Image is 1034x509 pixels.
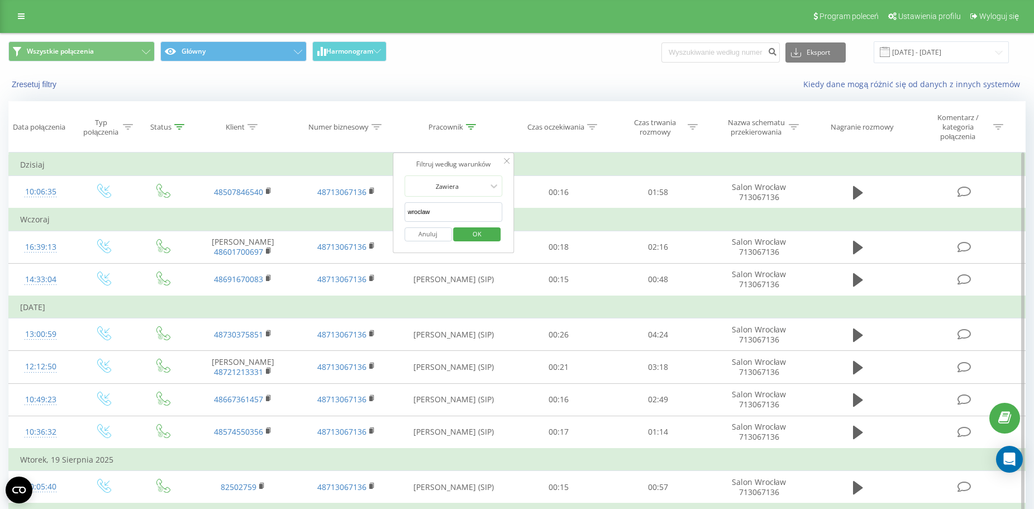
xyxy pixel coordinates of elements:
[527,122,584,132] div: Czas oczekiwania
[20,269,61,291] div: 14:33:04
[20,324,61,345] div: 13:00:59
[317,426,366,437] a: 48713067136
[608,471,708,504] td: 00:57
[608,318,708,351] td: 04:24
[317,187,366,197] a: 48713067136
[317,361,366,372] a: 48713067136
[398,416,509,449] td: [PERSON_NAME] (SIP)
[20,476,61,498] div: 10:05:40
[726,118,786,137] div: Nazwa schematu przekierowania
[608,231,708,263] td: 02:16
[898,12,961,21] span: Ustawienia profilu
[707,383,811,416] td: Salon Wrocław 713067136
[509,318,608,351] td: 00:26
[20,356,61,378] div: 12:12:50
[509,176,608,209] td: 00:16
[509,263,608,296] td: 00:15
[214,274,263,284] a: 48691670083
[6,477,32,503] button: Open CMP widget
[82,118,120,137] div: Typ połączenia
[326,47,373,55] span: Harmonogram
[608,263,708,296] td: 00:48
[996,446,1023,473] div: Open Intercom Messenger
[191,351,294,383] td: [PERSON_NAME]
[707,176,811,209] td: Salon Wrocław 713067136
[8,41,155,61] button: Wszystkie połączenia
[214,394,263,405] a: 48667361457
[461,225,493,242] span: OK
[20,421,61,443] div: 10:36:32
[9,449,1026,471] td: Wtorek, 19 Sierpnia 2025
[785,42,846,63] button: Eksport
[214,329,263,340] a: 48730375851
[831,122,894,132] div: Nagranie rozmowy
[20,181,61,203] div: 10:06:35
[625,118,685,137] div: Czas trwania rozmowy
[9,208,1026,231] td: Wczoraj
[317,394,366,405] a: 48713067136
[20,236,61,258] div: 16:39:13
[509,416,608,449] td: 00:17
[661,42,780,63] input: Wyszukiwanie według numeru
[8,79,62,89] button: Zresetuj filtry
[398,318,509,351] td: [PERSON_NAME] (SIP)
[509,383,608,416] td: 00:16
[707,351,811,383] td: Salon Wrocław 713067136
[214,187,263,197] a: 48507846540
[160,41,307,61] button: Główny
[191,231,294,263] td: [PERSON_NAME]
[9,296,1026,318] td: [DATE]
[214,246,263,257] a: 48601700697
[707,471,811,504] td: Salon Wrocław 713067136
[454,227,501,241] button: OK
[27,47,94,56] span: Wszystkie połączenia
[13,122,65,132] div: Data połączenia
[608,383,708,416] td: 02:49
[226,122,245,132] div: Klient
[707,416,811,449] td: Salon Wrocław 713067136
[819,12,879,21] span: Program poleceń
[398,471,509,504] td: [PERSON_NAME] (SIP)
[608,176,708,209] td: 01:58
[398,383,509,416] td: [PERSON_NAME] (SIP)
[9,154,1026,176] td: Dzisiaj
[317,482,366,492] a: 48713067136
[317,329,366,340] a: 48713067136
[608,416,708,449] td: 01:14
[317,241,366,252] a: 48713067136
[925,113,990,141] div: Komentarz / kategoria połączenia
[312,41,387,61] button: Harmonogram
[214,367,263,377] a: 48721213331
[317,274,366,284] a: 48713067136
[404,159,503,170] div: Filtruj według warunków
[428,122,463,132] div: Pracownik
[707,263,811,296] td: Salon Wrocław 713067136
[803,79,1026,89] a: Kiedy dane mogą różnić się od danych z innych systemów
[20,389,61,411] div: 10:49:23
[404,202,503,222] input: Wprowadź wartość
[214,426,263,437] a: 48574550356
[308,122,369,132] div: Numer biznesowy
[707,318,811,351] td: Salon Wrocław 713067136
[608,351,708,383] td: 03:18
[398,263,509,296] td: [PERSON_NAME] (SIP)
[150,122,171,132] div: Status
[509,231,608,263] td: 00:18
[979,12,1019,21] span: Wyloguj się
[404,227,452,241] button: Anuluj
[509,351,608,383] td: 00:21
[398,351,509,383] td: [PERSON_NAME] (SIP)
[509,471,608,504] td: 00:15
[221,482,256,492] a: 82502759
[707,231,811,263] td: Salon Wrocław 713067136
